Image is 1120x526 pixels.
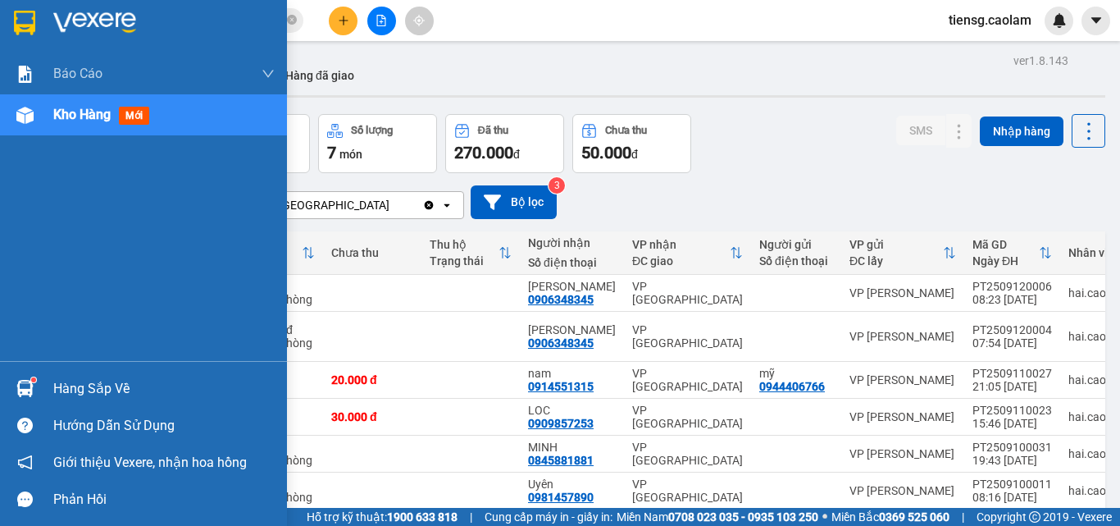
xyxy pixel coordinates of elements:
[581,143,631,162] span: 50.000
[849,410,956,423] div: VP [PERSON_NAME]
[331,373,413,386] div: 20.000 đ
[759,380,825,393] div: 0944406766
[528,236,616,249] div: Người nhận
[759,238,833,251] div: Người gửi
[440,199,453,212] svg: open
[262,67,275,80] span: down
[759,367,833,380] div: mỹ
[849,286,956,300] div: VP [PERSON_NAME]
[528,441,616,454] div: MINH
[528,454,594,467] div: 0845881881
[972,336,1052,350] div: 07:54 [DATE]
[528,367,616,380] div: nam
[454,143,513,162] span: 270.000
[972,238,1039,251] div: Mã GD
[849,373,956,386] div: VP [PERSON_NAME]
[972,380,1052,393] div: 21:05 [DATE]
[632,280,743,306] div: VP [GEOGRAPHIC_DATA]
[376,15,387,26] span: file-add
[430,238,499,251] div: Thu hộ
[17,455,33,470] span: notification
[262,197,389,213] div: VP [GEOGRAPHIC_DATA]
[549,177,565,194] sup: 3
[972,478,1052,491] div: PT2509100011
[338,15,349,26] span: plus
[287,13,297,29] span: close-circle
[329,7,357,35] button: plus
[632,367,743,393] div: VP [GEOGRAPHIC_DATA]
[528,280,616,293] div: Vũ
[53,414,275,438] div: Hướng dẫn sử dụng
[16,66,34,83] img: solution-icon
[331,246,413,259] div: Chưa thu
[972,404,1052,417] div: PT2509110023
[422,199,435,212] svg: Clear value
[528,417,594,430] div: 0909857253
[1081,7,1110,35] button: caret-down
[624,231,751,275] th: Toggle SortBy
[318,114,437,173] button: Số lượng7món
[896,116,945,145] button: SMS
[528,256,616,269] div: Số điện thoại
[849,447,956,460] div: VP [PERSON_NAME]
[339,148,362,161] span: món
[53,377,275,401] div: Hàng sắp về
[572,114,691,173] button: Chưa thu50.000đ
[272,56,367,95] button: Hàng đã giao
[972,280,1052,293] div: PT2509120006
[31,377,36,382] sup: 1
[53,63,102,84] span: Báo cáo
[632,404,743,430] div: VP [GEOGRAPHIC_DATA]
[631,148,638,161] span: đ
[936,10,1045,30] span: tiensg.caolam
[17,418,33,433] span: question-circle
[849,238,943,251] div: VP gửi
[485,508,612,526] span: Cung cấp máy in - giấy in:
[617,508,818,526] span: Miền Nam
[972,254,1039,268] div: Ngày ĐH
[331,410,413,423] div: 30.000 đ
[972,441,1052,454] div: PT2509100031
[1013,52,1068,70] div: ver 1.8.143
[605,125,647,136] div: Chưa thu
[972,293,1052,306] div: 08:23 [DATE]
[632,254,730,268] div: ĐC giao
[351,125,393,136] div: Số lượng
[849,330,956,343] div: VP [PERSON_NAME]
[632,238,730,251] div: VP nhận
[307,508,458,526] span: Hỗ trợ kỹ thuật:
[413,15,425,26] span: aim
[632,441,743,467] div: VP [GEOGRAPHIC_DATA]
[528,336,594,350] div: 0906348345
[16,107,34,124] img: warehouse-icon
[528,293,594,306] div: 0906348345
[972,454,1052,467] div: 19:43 [DATE]
[841,231,964,275] th: Toggle SortBy
[1089,13,1104,28] span: caret-down
[849,254,943,268] div: ĐC lấy
[972,417,1052,430] div: 15:46 [DATE]
[972,491,1052,504] div: 08:16 [DATE]
[445,114,564,173] button: Đã thu270.000đ
[421,231,520,275] th: Toggle SortBy
[528,491,594,504] div: 0981457890
[53,487,275,512] div: Phản hồi
[471,185,557,219] button: Bộ lọc
[405,7,434,35] button: aim
[1029,511,1040,523] span: copyright
[391,197,393,213] input: Selected VP Sài Gòn.
[327,143,336,162] span: 7
[972,323,1052,336] div: PT2509120004
[831,508,949,526] span: Miền Bắc
[119,107,149,125] span: mới
[528,404,616,417] div: LOC
[478,125,508,136] div: Đã thu
[470,508,472,526] span: |
[53,107,111,122] span: Kho hàng
[53,452,247,473] span: Giới thiệu Vexere, nhận hoa hồng
[367,7,396,35] button: file-add
[387,510,458,524] strong: 1900 633 818
[17,492,33,507] span: message
[972,367,1052,380] div: PT2509110027
[632,478,743,504] div: VP [GEOGRAPHIC_DATA]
